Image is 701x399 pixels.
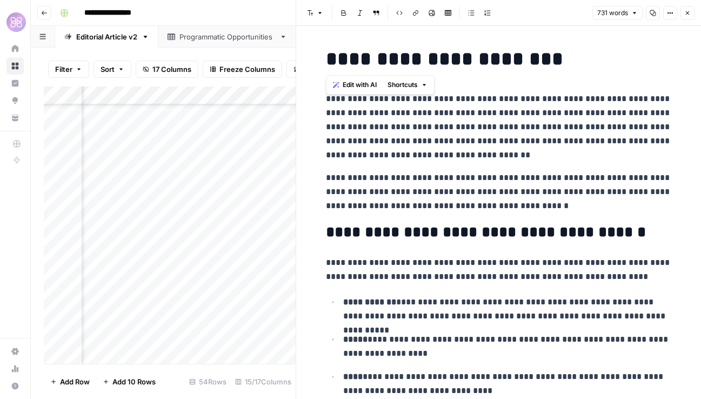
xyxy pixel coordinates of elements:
[152,64,191,75] span: 17 Columns
[6,75,24,92] a: Insights
[44,373,96,390] button: Add Row
[158,26,296,48] a: Programmatic Opportunities
[6,12,26,32] img: HoneyLove Logo
[6,377,24,395] button: Help + Support
[383,78,432,92] button: Shortcuts
[219,64,275,75] span: Freeze Columns
[48,61,89,78] button: Filter
[179,31,275,42] div: Programmatic Opportunities
[55,26,158,48] a: Editorial Article v2
[592,6,643,20] button: 731 words
[6,40,24,57] a: Home
[6,92,24,109] a: Opportunities
[329,78,381,92] button: Edit with AI
[203,61,282,78] button: Freeze Columns
[597,8,628,18] span: 731 words
[6,109,24,127] a: Your Data
[343,80,377,90] span: Edit with AI
[6,360,24,377] a: Usage
[112,376,156,387] span: Add 10 Rows
[231,373,296,390] div: 15/17 Columns
[101,64,115,75] span: Sort
[136,61,198,78] button: 17 Columns
[388,80,418,90] span: Shortcuts
[55,64,72,75] span: Filter
[96,373,162,390] button: Add 10 Rows
[6,9,24,36] button: Workspace: HoneyLove
[94,61,131,78] button: Sort
[6,57,24,75] a: Browse
[6,343,24,360] a: Settings
[185,373,231,390] div: 54 Rows
[60,376,90,387] span: Add Row
[76,31,137,42] div: Editorial Article v2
